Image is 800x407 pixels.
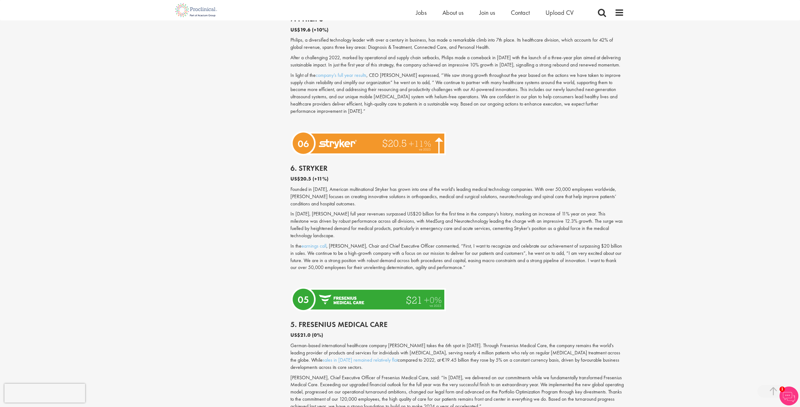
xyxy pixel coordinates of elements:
[301,243,326,249] a: earnings call
[479,9,495,17] a: Join us
[290,342,624,371] p: German-based international healthcare company [PERSON_NAME] takes the 6th spot in [DATE]. Through...
[290,210,624,239] p: In [DATE], [PERSON_NAME] full year revenues surpassed US$20 billion for the first time in the com...
[316,72,366,78] a: company’s full year results
[780,387,785,392] span: 1
[290,243,624,271] p: In the , [PERSON_NAME], Chair and Chief Executive Officer commented, “First, I want to recognize ...
[546,9,574,17] a: Upload CV
[323,357,398,363] a: sales in [DATE] remained relatively flat
[290,320,624,329] h2: 5. Fresenius Medical Care
[290,72,624,115] p: In light of the , CEO [PERSON_NAME] expressed, “We saw strong growth throughout the year based on...
[780,387,798,405] img: Chatbot
[511,9,530,17] a: Contact
[290,54,624,69] p: After a challenging 2022, marked by operational and supply chain setbacks, Philips made a comebac...
[290,164,624,172] h2: 6. Stryker
[290,26,329,33] b: US$19.6 (+10%)
[290,186,624,208] p: Founded in [DATE], American multinational Stryker has grown into one of the world's leading medic...
[290,15,624,23] h2: 7. Philips
[416,9,427,17] a: Jobs
[290,175,329,182] b: US$20.5 (+11%)
[442,9,464,17] a: About us
[290,332,323,338] b: US$21.0 (0%)
[290,37,624,51] p: Philips, a diversified technology leader with over a century in business, has made a remarkable c...
[4,384,85,403] iframe: reCAPTCHA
